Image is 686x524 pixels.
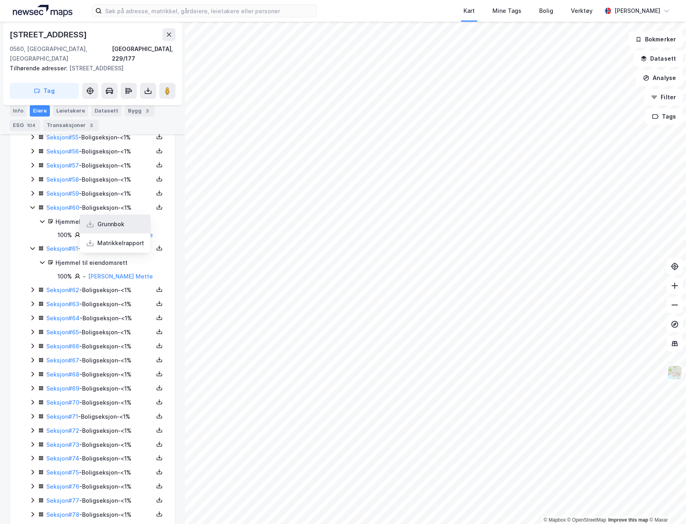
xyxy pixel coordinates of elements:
a: Seksjon#71 [46,413,78,420]
div: Kart [464,6,475,16]
a: Seksjon#61 [46,245,78,252]
div: - Boligseksjon - <1% [46,412,153,422]
button: Filter [644,89,683,105]
div: - Boligseksjon - <1% [46,510,153,520]
a: Seksjon#77 [46,497,79,504]
a: Seksjon#76 [46,483,79,490]
a: Seksjon#75 [46,469,79,476]
a: Seksjon#58 [46,176,79,183]
div: - Boligseksjon - <1% [46,370,153,379]
a: Seksjon#55 [46,134,78,141]
div: 100% [58,230,72,240]
div: Mine Tags [492,6,521,16]
a: OpenStreetMap [567,517,606,523]
div: - Boligseksjon - <1% [46,454,153,463]
a: Seksjon#78 [46,511,79,518]
img: Z [667,365,682,380]
div: Leietakere [53,105,88,117]
a: Seksjon#73 [46,441,79,448]
div: [STREET_ADDRESS] [10,28,89,41]
div: Bolig [539,6,553,16]
img: logo.a4113a55bc3d86da70a041830d287a7e.svg [13,5,72,17]
a: Seksjon#72 [46,427,79,434]
div: Bygg [125,105,155,117]
a: Seksjon#57 [46,162,79,169]
div: - [83,272,86,281]
div: - Boligseksjon - <1% [46,244,153,254]
div: Transaksjoner [43,120,99,131]
a: Seksjon#65 [46,329,79,336]
div: [PERSON_NAME] [614,6,660,16]
div: Matrikkelrapport [97,238,144,248]
div: - Boligseksjon - <1% [46,356,153,365]
div: Datasett [91,105,122,117]
div: [GEOGRAPHIC_DATA], 229/177 [112,44,175,63]
button: Bokmerker [628,31,683,47]
input: Søk på adresse, matrikkel, gårdeiere, leietakere eller personer [102,5,317,17]
div: - Boligseksjon - <1% [46,175,153,184]
span: Tilhørende adresser: [10,65,69,72]
div: 3 [143,107,151,115]
button: Datasett [634,51,683,67]
div: 100% [58,272,72,281]
div: - Boligseksjon - <1% [46,161,153,170]
div: - Boligseksjon - <1% [46,299,153,309]
a: Improve this map [608,517,648,523]
div: 3 [87,121,95,129]
div: - Boligseksjon - <1% [46,482,153,491]
div: - Boligseksjon - <1% [46,313,153,323]
a: Seksjon#70 [46,399,79,406]
div: Hjemmel til eiendomsrett [56,258,165,268]
div: [STREET_ADDRESS] [10,63,169,73]
a: Mapbox [544,517,566,523]
a: Seksjon#67 [46,357,79,364]
a: Seksjon#59 [46,190,79,197]
div: Verktøy [571,6,593,16]
a: Seksjon#62 [46,287,79,293]
a: Seksjon#60 [46,204,79,211]
div: - Boligseksjon - <1% [46,440,153,450]
div: - Boligseksjon - <1% [46,426,153,436]
div: Eiere [30,105,50,117]
div: - Boligseksjon - <1% [46,398,153,407]
a: Seksjon#56 [46,148,79,155]
div: Hjemmel til eiendomsrett [56,217,165,227]
div: - Boligseksjon - <1% [46,285,153,295]
button: Analyse [636,70,683,86]
a: Seksjon#69 [46,385,79,392]
div: Kontrollprogram for chat [646,485,686,524]
button: Tag [10,83,79,99]
div: - Boligseksjon - <1% [46,147,153,156]
a: Seksjon#68 [46,371,79,378]
a: Seksjon#64 [46,315,80,321]
button: Tags [645,108,683,125]
div: - Boligseksjon - <1% [46,496,153,506]
div: - Boligseksjon - <1% [46,342,153,351]
div: - Boligseksjon - <1% [46,133,153,142]
div: - Boligseksjon - <1% [46,384,153,393]
div: - Boligseksjon - <1% [46,468,153,477]
div: Grunnbok [97,219,124,229]
div: Info [10,105,27,117]
a: Seksjon#63 [46,301,79,307]
a: [PERSON_NAME] Mette [88,273,153,280]
iframe: Chat Widget [646,485,686,524]
div: - Boligseksjon - <1% [46,189,153,199]
div: - Boligseksjon - <1% [46,327,153,337]
div: 104 [25,121,37,129]
a: Seksjon#66 [46,343,79,350]
div: ESG [10,120,40,131]
a: Seksjon#74 [46,455,79,462]
div: - Boligseksjon - <1% [46,203,153,213]
div: 0560, [GEOGRAPHIC_DATA], [GEOGRAPHIC_DATA] [10,44,112,63]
